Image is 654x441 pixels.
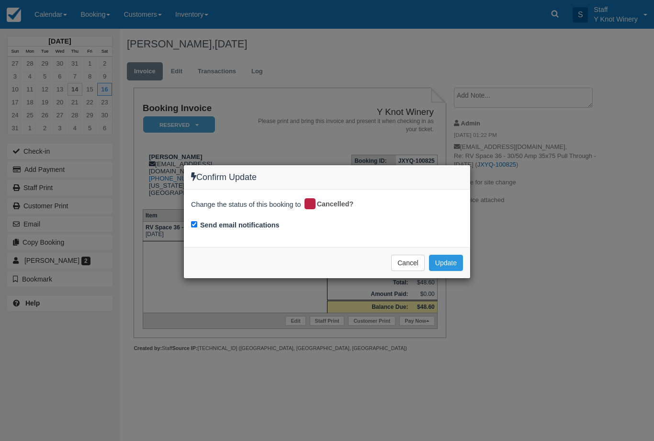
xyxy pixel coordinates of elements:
button: Cancel [391,255,425,271]
button: Update [429,255,463,271]
div: Cancelled? [303,197,361,212]
h4: Confirm Update [191,172,463,182]
span: Change the status of this booking to [191,200,301,212]
label: Send email notifications [200,220,280,230]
